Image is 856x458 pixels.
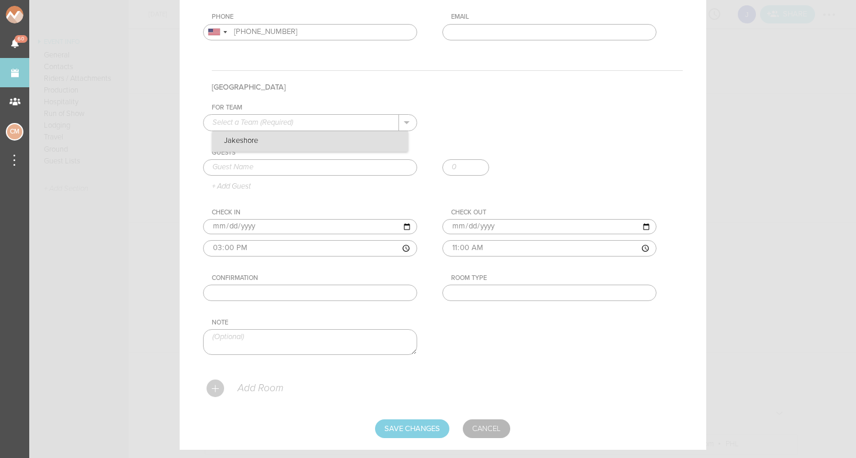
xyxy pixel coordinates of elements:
[212,13,417,21] div: Phone
[212,149,683,157] div: Guests
[451,274,656,282] div: Room Type
[212,274,417,282] div: Confirmation
[442,159,489,176] input: 0
[204,115,399,130] input: Select a Team (Required)
[6,6,72,23] img: NOMAD
[212,104,417,112] div: For Team
[212,131,408,151] p: Jakeshore
[442,240,656,257] input: ––:–– ––
[207,384,283,391] a: Add Room
[212,209,417,217] div: Check In
[203,182,251,191] p: + Add Guest
[375,419,449,438] input: Save Changes
[399,115,417,130] button: .
[451,13,656,21] div: Email
[203,182,251,189] a: + Add Guest
[236,382,283,394] p: Add Room
[6,123,23,141] div: Charlie McGinley
[463,419,510,438] a: Cancel
[212,319,417,327] div: Note
[203,24,417,40] input: (201) 555-0123
[212,70,683,104] h4: [GEOGRAPHIC_DATA]
[203,159,417,176] input: Guest Name
[451,209,656,217] div: Check Out
[204,25,231,40] div: United States: +1
[203,240,417,257] input: ––:–– ––
[15,35,27,43] span: 60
